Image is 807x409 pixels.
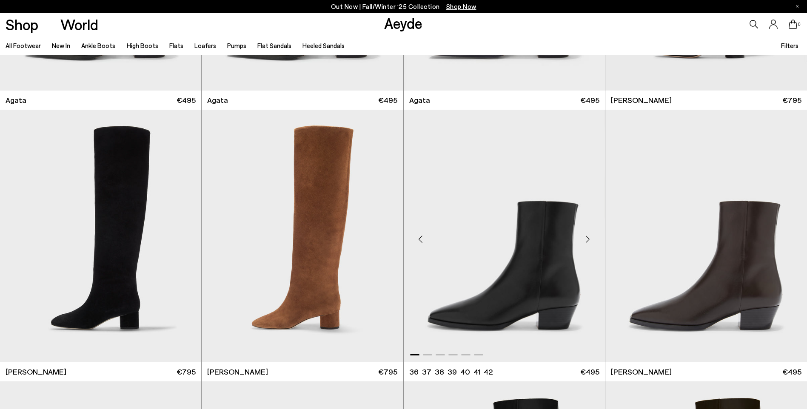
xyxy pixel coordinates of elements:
[797,22,801,27] span: 0
[409,95,430,105] span: Agata
[404,110,605,363] div: 1 / 6
[409,366,490,377] ul: variant
[408,227,433,252] div: Previous slide
[404,110,605,363] img: Baba Pointed Cowboy Boots
[448,366,457,377] li: 39
[81,42,115,49] a: Ankle Boots
[404,110,605,363] a: 6 / 6 1 / 6 2 / 6 3 / 6 4 / 6 5 / 6 6 / 6 1 / 6 Next slide Previous slide
[580,366,599,377] span: €495
[473,366,480,377] li: 41
[781,42,798,49] span: Filters
[605,362,807,381] a: [PERSON_NAME] €495
[6,42,41,49] a: All Footwear
[202,91,403,110] a: Agata €495
[409,366,419,377] li: 36
[404,91,605,110] a: Agata €495
[789,20,797,29] a: 0
[384,14,422,32] a: Aeyde
[207,366,268,377] span: [PERSON_NAME]
[611,95,672,105] span: [PERSON_NAME]
[446,3,476,10] span: Navigate to /collections/new-in
[378,366,397,377] span: €795
[257,42,291,49] a: Flat Sandals
[177,366,196,377] span: €795
[580,95,599,105] span: €495
[207,95,228,105] span: Agata
[484,366,493,377] li: 42
[605,91,807,110] a: [PERSON_NAME] €795
[227,42,246,49] a: Pumps
[194,42,216,49] a: Loafers
[460,366,470,377] li: 40
[331,1,476,12] p: Out Now | Fall/Winter ‘25 Collection
[435,366,444,377] li: 38
[177,95,196,105] span: €495
[169,42,183,49] a: Flats
[575,227,601,252] div: Next slide
[782,95,801,105] span: €795
[611,366,672,377] span: [PERSON_NAME]
[202,362,403,381] a: [PERSON_NAME] €795
[202,110,403,363] img: Willa Suede Knee-High Boots
[605,110,806,363] img: Baba Pointed Cowboy Boots
[782,366,801,377] span: €495
[302,42,345,49] a: Heeled Sandals
[6,17,38,32] a: Shop
[52,42,70,49] a: New In
[605,110,806,363] div: 2 / 6
[605,110,807,363] img: Baba Pointed Cowboy Boots
[6,95,26,105] span: Agata
[404,362,605,381] a: 36 37 38 39 40 41 42 €495
[422,366,431,377] li: 37
[378,95,397,105] span: €495
[60,17,98,32] a: World
[6,366,66,377] span: [PERSON_NAME]
[127,42,158,49] a: High Boots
